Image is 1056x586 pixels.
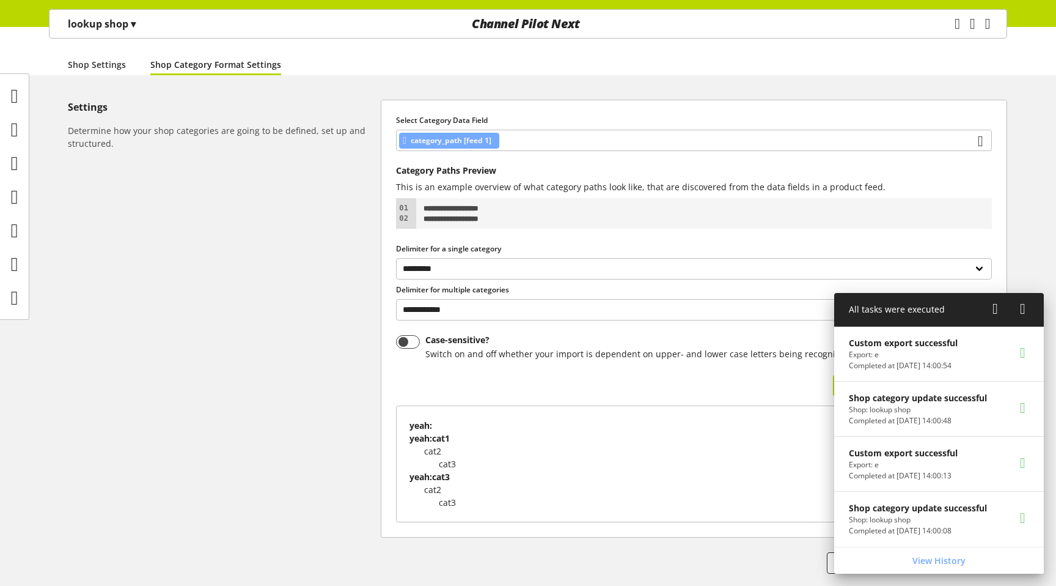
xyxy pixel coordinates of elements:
a: Custom export successfulExport: eCompleted at [DATE] 14:00:13 [834,437,1044,491]
span: View History [912,554,966,567]
p: Category Paths Preview [396,166,992,176]
p: Shop: lookup shop [849,514,987,525]
a: Shop category update successfulShop: lookup shopCompleted at [DATE] 14:00:08 [834,492,1044,546]
span: Delimiter for a single category [396,243,501,254]
nav: main navigation [49,9,1007,39]
p: Completed at Sep 24, 2025, 14:00:08 [849,525,987,536]
div: Switch on and off whether your import is dependent on upper- and lower case letters being recogni... [425,347,879,360]
p: Shop category update successful [849,502,987,514]
a: Shop Category Format Settings [150,58,281,71]
h6: Determine how your shop categories are going to be defined, set up and structured. [68,124,376,150]
p: Completed at Sep 24, 2025, 14:00:48 [849,415,987,426]
div: 01 [396,203,410,213]
p: Shop: lookup shop [849,404,987,415]
p: Custom export successful [849,336,958,349]
span: yeah:cat1 [409,432,450,444]
button: Discard Changes [827,552,922,574]
span: ▾ [131,17,136,31]
a: Shop category update successfulShop: lookup shopCompleted at [DATE] 14:00:48 [834,382,1044,436]
a: View History [837,550,1041,571]
span: category_path [feed 1] [411,133,491,148]
a: Custom export successfulExport: eCompleted at [DATE] 14:00:54 [834,327,1044,381]
h5: Settings [68,100,376,114]
span: cat2 [424,484,441,495]
span: Delimiter for multiple categories [396,284,509,295]
p: This is an example overview of what category paths look like, that are discovered from the data f... [396,180,992,193]
p: Export: e [849,459,958,470]
span: cat3 [439,458,456,470]
p: lookup shop [68,17,136,31]
span: cat2 [424,445,441,457]
span: yeah:cat3 [409,471,450,483]
label: Select Category Data Field [396,115,992,126]
a: Shop Settings [68,58,126,71]
span: All tasks were executed [849,303,945,315]
span: yeah: [409,420,432,431]
p: Shop category update successful [849,391,987,404]
button: Generate Category Tree Preview [833,375,992,396]
p: Completed at Sep 24, 2025, 14:00:54 [849,360,958,371]
span: cat3 [439,497,456,508]
p: Export: e [849,349,958,360]
div: 02 [396,213,410,224]
p: Completed at Sep 24, 2025, 14:00:13 [849,470,958,481]
div: Case-sensitive? [425,335,879,345]
p: Custom export successful [849,447,958,459]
